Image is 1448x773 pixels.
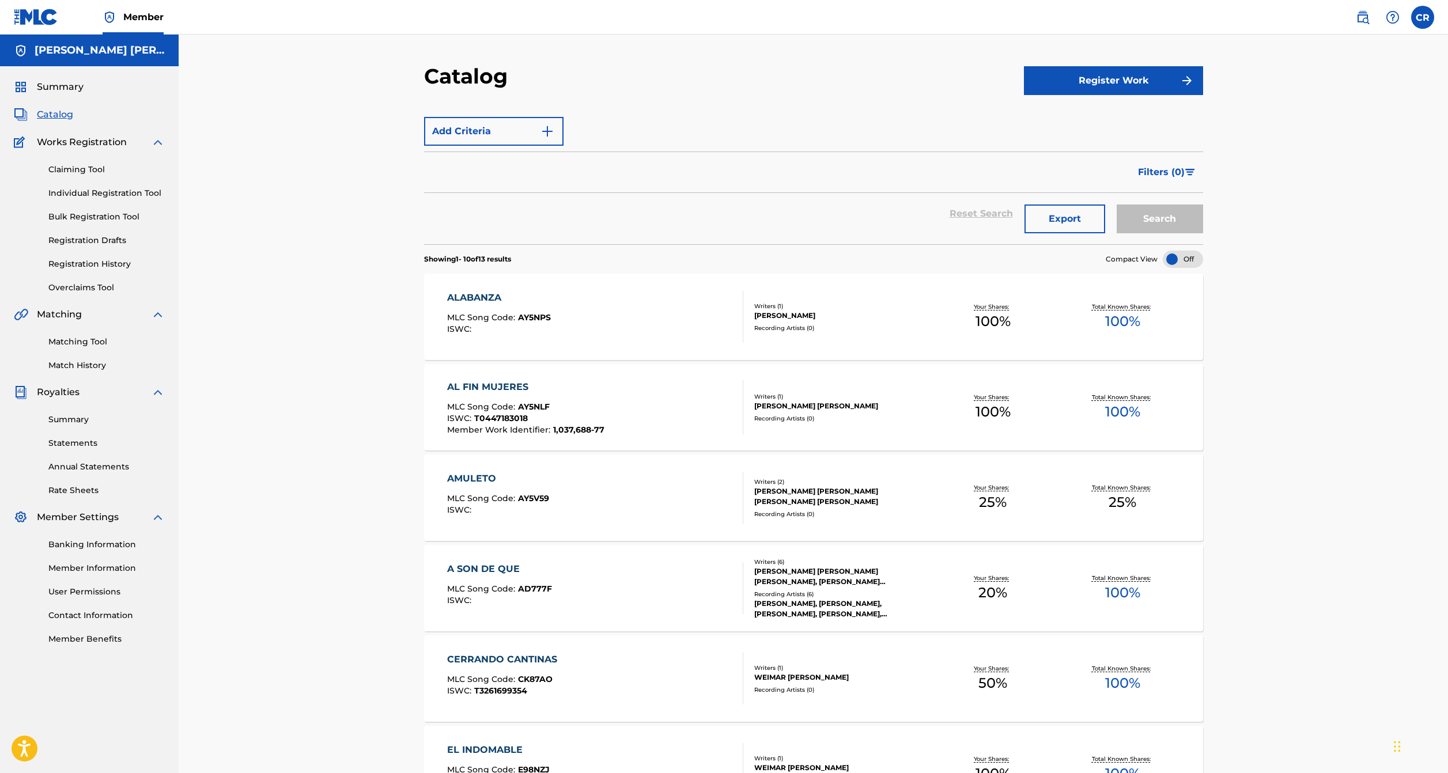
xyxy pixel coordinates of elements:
img: help [1386,10,1400,24]
iframe: Chat Widget [1390,718,1448,773]
span: AY5NPS [518,312,551,323]
div: Recording Artists ( 0 ) [754,414,928,423]
a: Registration Drafts [48,234,165,247]
p: Total Known Shares: [1092,755,1154,763]
span: T3261699354 [474,685,527,696]
a: Claiming Tool [48,164,165,176]
a: A SON DE QUEMLC Song Code:AD777FISWC:Writers (6)[PERSON_NAME] [PERSON_NAME] [PERSON_NAME], [PERSO... [424,545,1203,631]
div: WEIMAR [PERSON_NAME] [754,763,928,773]
a: Match History [48,359,165,372]
p: Your Shares: [974,574,1012,582]
span: Summary [37,80,84,94]
button: Filters (0) [1131,158,1203,187]
div: Writers ( 1 ) [754,754,928,763]
img: Catalog [14,108,28,122]
a: CERRANDO CANTINASMLC Song Code:CK87AOISWC:T3261699354Writers (1)WEIMAR [PERSON_NAME]Recording Art... [424,635,1203,722]
a: Registration History [48,258,165,270]
a: Statements [48,437,165,449]
div: Widget de chat [1390,718,1448,773]
iframe: Resource Center [1416,544,1448,636]
span: AY5V59 [518,493,549,503]
p: Your Shares: [974,664,1012,673]
div: [PERSON_NAME], [PERSON_NAME], [PERSON_NAME], [PERSON_NAME], [PERSON_NAME] [754,598,928,619]
div: Help [1381,6,1404,29]
img: f7272a7cc735f4ea7f67.svg [1180,74,1194,88]
button: Register Work [1024,66,1203,95]
div: User Menu [1411,6,1434,29]
span: ISWC : [447,505,474,515]
img: expand [151,308,165,321]
div: [PERSON_NAME] [PERSON_NAME] [PERSON_NAME] [PERSON_NAME] [754,486,928,507]
div: Writers ( 1 ) [754,392,928,401]
div: ALABANZA [447,291,551,305]
a: Contact Information [48,609,165,622]
h2: Catalog [424,63,513,89]
span: Works Registration [37,135,127,149]
img: expand [151,510,165,524]
span: 100 % [976,311,1011,332]
span: 20 % [978,582,1007,603]
a: AMULETOMLC Song Code:AY5V59ISWC:Writers (2)[PERSON_NAME] [PERSON_NAME] [PERSON_NAME] [PERSON_NAME... [424,454,1203,541]
p: Total Known Shares: [1092,302,1154,311]
img: Matching [14,308,28,321]
p: Your Shares: [974,302,1012,311]
img: Works Registration [14,135,29,149]
img: 9d2ae6d4665cec9f34b9.svg [540,124,554,138]
img: MLC Logo [14,9,58,25]
a: ALABANZAMLC Song Code:AY5NPSISWC:Writers (1)[PERSON_NAME]Recording Artists (0)Your Shares:100%Tot... [424,274,1203,360]
img: Summary [14,80,28,94]
p: Your Shares: [974,483,1012,492]
span: ISWC : [447,413,474,423]
span: ISWC : [447,685,474,696]
div: [PERSON_NAME] [PERSON_NAME] [PERSON_NAME], [PERSON_NAME] [PERSON_NAME] [PERSON_NAME] [PERSON_NAME... [754,566,928,587]
a: Rate Sheets [48,484,165,497]
span: MLC Song Code : [447,583,518,594]
a: Member Information [48,562,165,574]
a: Member Benefits [48,633,165,645]
a: AL FIN MUJERESMLC Song Code:AY5NLFISWC:T0447183018Member Work Identifier:1,037,688-77Writers (1)[... [424,364,1203,450]
span: Member Work Identifier : [447,425,553,435]
div: WEIMAR [PERSON_NAME] [754,672,928,683]
span: 25 % [979,492,1007,513]
span: 1,037,688-77 [553,425,604,435]
span: Catalog [37,108,73,122]
span: 100 % [1105,311,1140,332]
div: CERRANDO CANTINAS [447,653,563,666]
span: 100 % [1105,401,1140,422]
a: User Permissions [48,586,165,598]
span: 100 % [1105,673,1140,694]
div: Recording Artists ( 0 ) [754,685,928,694]
img: Top Rightsholder [103,10,116,24]
div: Recording Artists ( 0 ) [754,324,928,332]
h5: Carlos Mario Agudelo Marin [35,44,165,57]
span: Member [123,10,164,24]
img: filter [1185,169,1195,176]
span: Filters ( 0 ) [1138,165,1185,179]
div: Recording Artists ( 6 ) [754,590,928,598]
p: Total Known Shares: [1092,574,1154,582]
img: expand [151,385,165,399]
p: Total Known Shares: [1092,393,1154,401]
span: T0447183018 [474,413,528,423]
span: ISWC : [447,595,474,605]
div: Writers ( 2 ) [754,478,928,486]
span: 25 % [1109,492,1136,513]
span: Compact View [1106,254,1158,264]
span: MLC Song Code : [447,674,518,684]
div: [PERSON_NAME] [PERSON_NAME] [754,401,928,411]
span: MLC Song Code : [447,493,518,503]
span: Matching [37,308,82,321]
img: search [1356,10,1370,24]
div: EL INDOMABLE [447,743,550,757]
a: Summary [48,414,165,426]
div: AMULETO [447,472,549,486]
div: AL FIN MUJERES [447,380,604,394]
a: Bulk Registration Tool [48,211,165,223]
button: Export [1024,204,1105,233]
div: Writers ( 6 ) [754,558,928,566]
span: ISWC : [447,324,474,334]
p: Your Shares: [974,393,1012,401]
span: Royalties [37,385,80,399]
p: Total Known Shares: [1092,664,1154,673]
span: Member Settings [37,510,119,524]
